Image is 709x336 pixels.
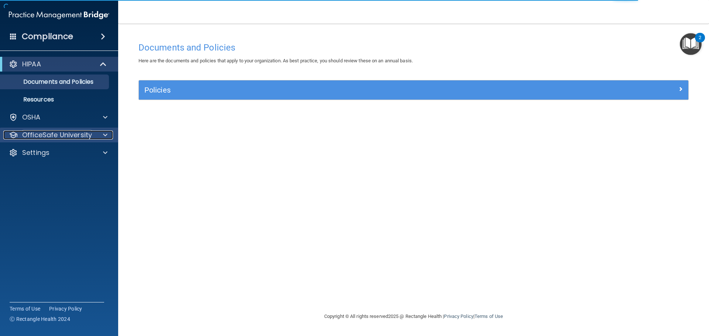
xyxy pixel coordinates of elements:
a: Settings [9,148,107,157]
a: Policies [144,84,683,96]
p: OSHA [22,113,41,122]
div: Copyright © All rights reserved 2025 @ Rectangle Health | | [279,305,548,328]
p: HIPAA [22,60,41,69]
span: Ⓒ Rectangle Health 2024 [10,315,70,323]
a: Privacy Policy [49,305,82,312]
img: PMB logo [9,8,109,22]
a: OfficeSafe University [9,131,107,139]
button: Open Resource Center, 2 new notifications [680,33,702,55]
a: Terms of Use [475,314,503,319]
h5: Policies [144,86,545,94]
h4: Compliance [22,31,73,42]
p: Resources [5,96,106,103]
a: HIPAA [9,60,107,69]
a: Terms of Use [10,305,40,312]
a: Privacy Policy [444,314,473,319]
p: Documents and Policies [5,78,106,86]
h4: Documents and Policies [138,43,689,52]
div: 2 [699,38,701,47]
a: OSHA [9,113,107,122]
p: Settings [22,148,49,157]
p: OfficeSafe University [22,131,92,139]
span: Here are the documents and policies that apply to your organization. As best practice, you should... [138,58,413,63]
